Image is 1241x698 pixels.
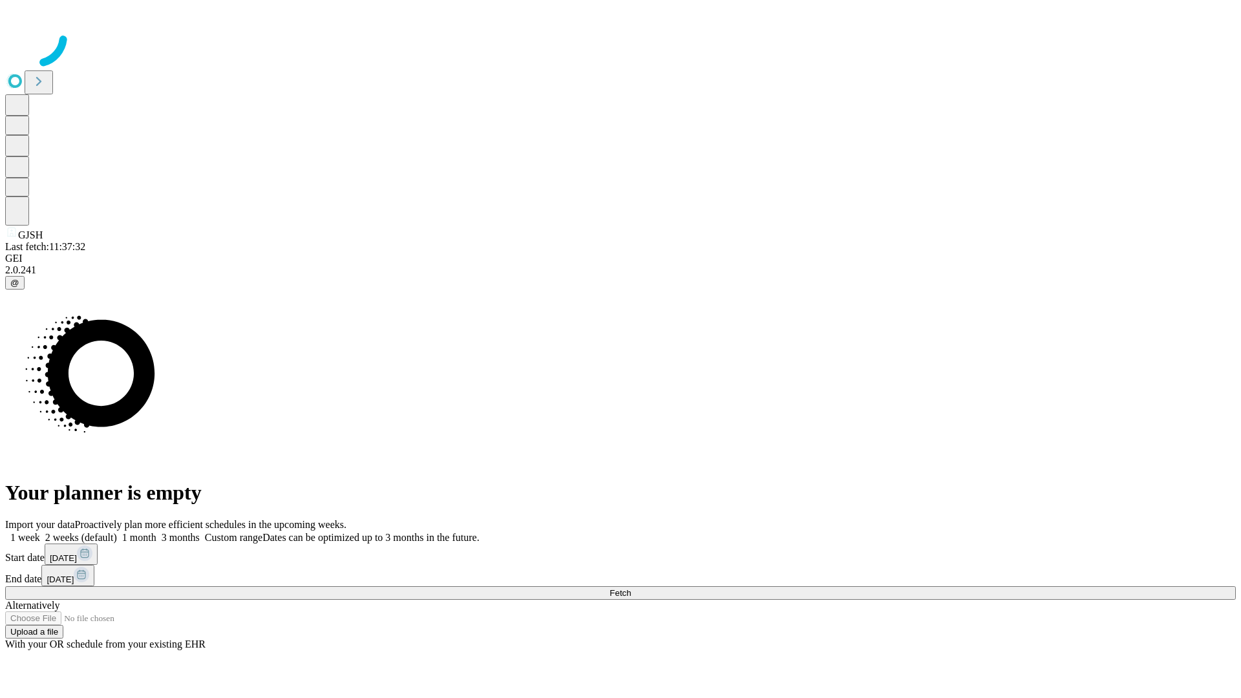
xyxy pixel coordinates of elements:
[5,544,1236,565] div: Start date
[5,565,1236,586] div: End date
[205,532,262,543] span: Custom range
[5,276,25,290] button: @
[5,625,63,639] button: Upload a file
[5,639,206,650] span: With your OR schedule from your existing EHR
[610,588,631,598] span: Fetch
[5,586,1236,600] button: Fetch
[10,278,19,288] span: @
[5,264,1236,276] div: 2.0.241
[75,519,346,530] span: Proactively plan more efficient schedules in the upcoming weeks.
[122,532,156,543] span: 1 month
[5,241,85,252] span: Last fetch: 11:37:32
[41,565,94,586] button: [DATE]
[45,544,98,565] button: [DATE]
[5,600,59,611] span: Alternatively
[5,481,1236,505] h1: Your planner is empty
[162,532,200,543] span: 3 months
[47,575,74,584] span: [DATE]
[50,553,77,563] span: [DATE]
[10,532,40,543] span: 1 week
[45,532,117,543] span: 2 weeks (default)
[5,519,75,530] span: Import your data
[5,253,1236,264] div: GEI
[18,229,43,240] span: GJSH
[262,532,479,543] span: Dates can be optimized up to 3 months in the future.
